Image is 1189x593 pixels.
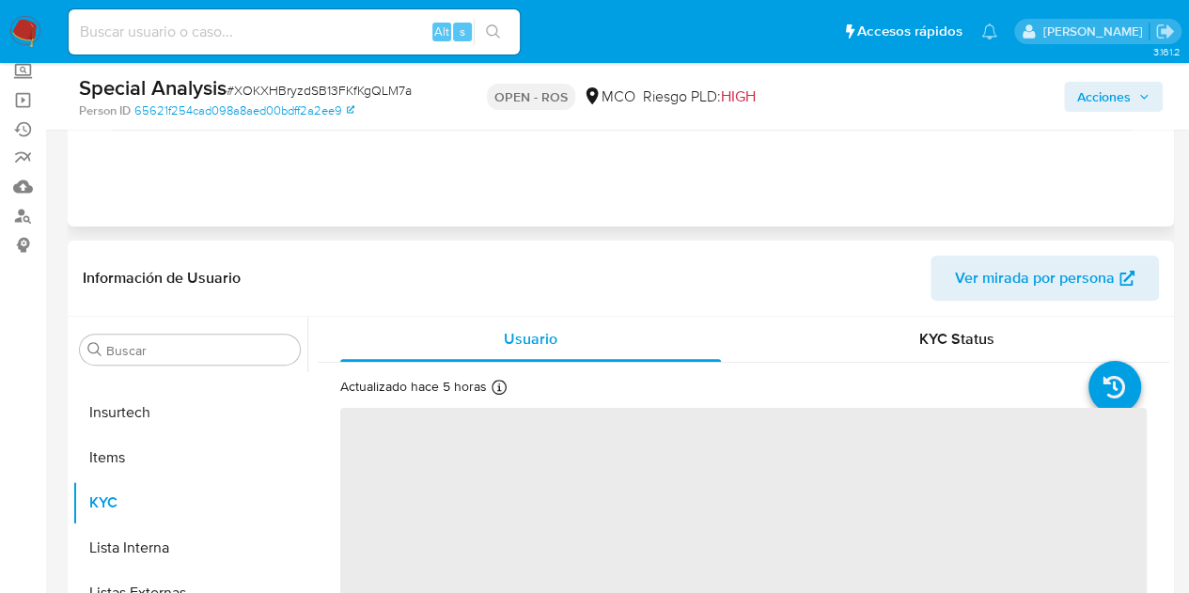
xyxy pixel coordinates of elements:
[955,256,1115,301] span: Ver mirada por persona
[1155,22,1175,41] a: Salir
[981,23,997,39] a: Notificaciones
[504,328,557,350] span: Usuario
[106,342,292,359] input: Buscar
[72,435,307,480] button: Items
[857,22,962,41] span: Accesos rápidos
[474,19,512,45] button: search-icon
[1042,23,1149,40] p: deisyesperanza.cardenas@mercadolibre.com.co
[134,102,354,119] a: 65621f254cad098a8aed00bdff2a2ee9
[72,525,307,570] button: Lista Interna
[87,342,102,357] button: Buscar
[69,20,520,44] input: Buscar usuario o caso...
[79,102,131,119] b: Person ID
[1064,82,1163,112] button: Acciones
[931,256,1159,301] button: Ver mirada por persona
[919,328,994,350] span: KYC Status
[643,86,756,107] span: Riesgo PLD:
[72,480,307,525] button: KYC
[460,23,465,40] span: s
[83,269,241,288] h1: Información de Usuario
[1077,82,1131,112] span: Acciones
[721,86,756,107] span: HIGH
[72,390,307,435] button: Insurtech
[227,81,412,100] span: # XOKXHBryzdSB13FKfKgQLM7a
[583,86,635,107] div: MCO
[1152,44,1180,59] span: 3.161.2
[487,84,575,110] p: OPEN - ROS
[434,23,449,40] span: Alt
[340,378,487,396] p: Actualizado hace 5 horas
[79,72,227,102] b: Special Analysis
